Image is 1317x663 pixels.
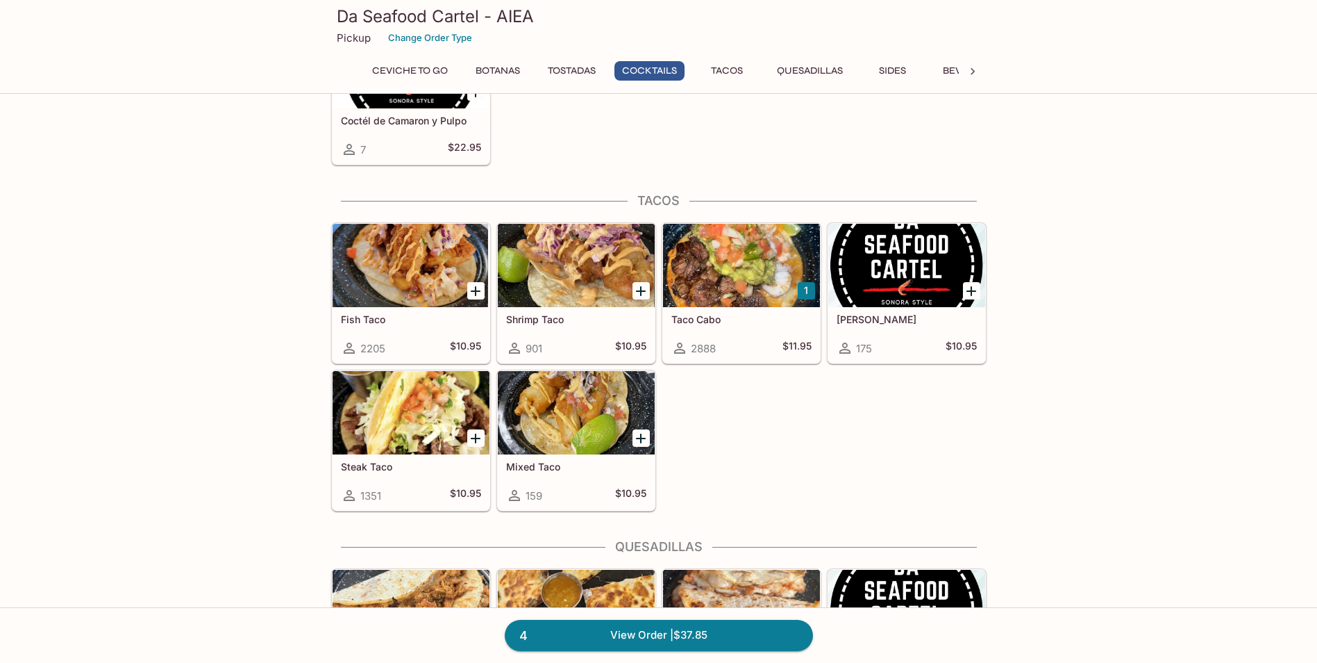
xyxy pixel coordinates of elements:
span: 2205 [360,342,385,355]
button: Add Steak Taco [467,429,485,447]
button: Sides [862,61,924,81]
h5: $10.95 [615,340,646,357]
div: Mixed Taco [498,371,655,455]
button: Quesadillas [769,61,850,81]
div: Fish Taco [333,224,489,307]
div: Coctél de Camaron y Pulpo [333,25,489,108]
button: Tacos [696,61,758,81]
button: Ceviche To Go [364,61,455,81]
div: Steak Taco [333,371,489,455]
span: 175 [856,342,872,355]
div: Gobernador de Camaron [663,570,820,653]
button: Cocktails [614,61,685,81]
h5: Coctél de Camaron y Pulpo [341,115,481,126]
a: Taco Cabo2888$11.95 [662,223,821,363]
a: 4View Order |$37.85 [505,620,813,650]
h5: Steak Taco [341,461,481,473]
p: Pickup [337,31,371,44]
div: Taco Chando [828,224,985,307]
span: 159 [526,489,542,502]
button: Add Taco Chando [963,282,980,300]
h5: $22.95 [448,141,481,158]
button: Tostadas [540,61,603,81]
div: Steak Quesadilla [498,570,655,653]
span: 1351 [360,489,381,502]
span: 901 [526,342,542,355]
h5: Mixed Taco [506,461,646,473]
div: Gobernador de Pulpo [828,570,985,653]
button: Beverages [935,61,1008,81]
div: Shrimp Taco [498,224,655,307]
button: Add Mixed Taco [632,429,650,447]
h4: Quesadillas [331,539,987,555]
button: Botanas [467,61,529,81]
h4: Tacos [331,193,987,208]
div: Taco Cabo [663,224,820,307]
button: Add Fish Taco [467,282,485,300]
a: Shrimp Taco901$10.95 [497,223,655,363]
h3: Da Seafood Cartel - AIEA [337,6,981,27]
h5: Fish Taco [341,313,481,325]
span: 2888 [691,342,716,355]
h5: $11.95 [782,340,812,357]
h5: $10.95 [450,487,481,504]
a: Mixed Taco159$10.95 [497,370,655,511]
button: Change Order Type [382,27,478,49]
span: 4 [511,626,536,646]
button: Add Shrimp Taco [632,282,650,300]
a: [PERSON_NAME]175$10.95 [828,223,986,363]
h5: Taco Cabo [671,313,812,325]
h5: $10.95 [946,340,977,357]
a: Steak Taco1351$10.95 [332,370,490,511]
h5: [PERSON_NAME] [837,313,977,325]
h5: $10.95 [615,487,646,504]
a: Fish Taco2205$10.95 [332,223,490,363]
div: Quesadilla de Marlin [333,570,489,653]
h5: Shrimp Taco [506,313,646,325]
h5: $10.95 [450,340,481,357]
button: Add Taco Cabo [798,282,815,300]
a: Coctél de Camaron y Pulpo7$22.95 [332,24,490,165]
span: 7 [360,143,366,156]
